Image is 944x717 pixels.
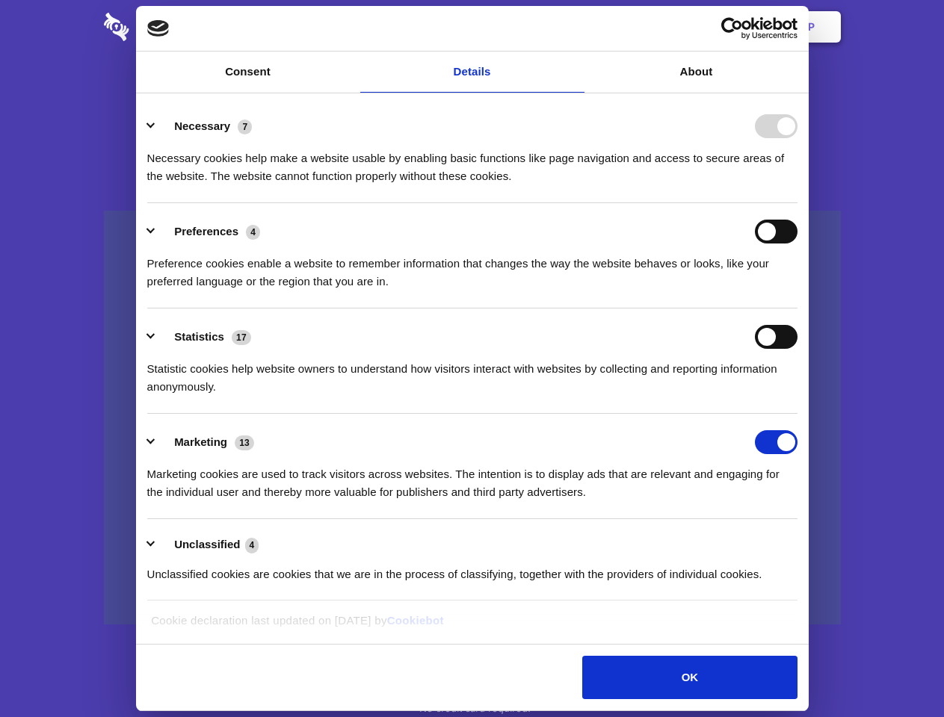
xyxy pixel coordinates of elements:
div: Statistic cookies help website owners to understand how visitors interact with websites by collec... [147,349,798,396]
div: Preference cookies enable a website to remember information that changes the way the website beha... [147,243,798,291]
button: Statistics (17) [147,325,261,349]
label: Necessary [174,119,230,132]
span: 13 [235,435,254,450]
h1: Eliminate Slack Data Loss. [104,67,841,121]
img: logo [147,20,170,37]
span: 17 [232,330,251,345]
div: Unclassified cookies are cookies that we are in the process of classifying, together with the pro... [147,554,798,583]
iframe: Drift Widget Chat Controller [869,642,926,699]
span: 4 [245,538,259,553]
a: Usercentrics Cookiebot - opens in a new window [667,17,798,40]
a: About [584,52,809,93]
div: Necessary cookies help make a website usable by enabling basic functions like page navigation and... [147,138,798,185]
button: OK [582,656,797,699]
a: Consent [136,52,360,93]
label: Marketing [174,435,227,448]
a: Wistia video thumbnail [104,211,841,625]
a: Contact [606,4,675,50]
h4: Auto-redaction of sensitive data, encrypted data sharing and self-destructing private chats. Shar... [104,136,841,185]
button: Necessary (7) [147,114,262,138]
a: Details [360,52,584,93]
button: Unclassified (4) [147,536,268,554]
div: Cookie declaration last updated on [DATE] by [140,612,804,641]
a: Pricing [439,4,504,50]
div: Marketing cookies are used to track visitors across websites. The intention is to display ads tha... [147,454,798,501]
button: Marketing (13) [147,430,264,454]
label: Statistics [174,330,224,343]
img: logo-wordmark-white-trans-d4663122ce5f474addd5e946df7df03e33cb6a1c49d2221995e7729f52c070b2.svg [104,13,232,41]
span: 7 [238,119,252,134]
label: Preferences [174,225,238,238]
span: 4 [246,225,260,240]
button: Preferences (4) [147,220,270,243]
a: Login [678,4,743,50]
a: Cookiebot [387,614,444,627]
